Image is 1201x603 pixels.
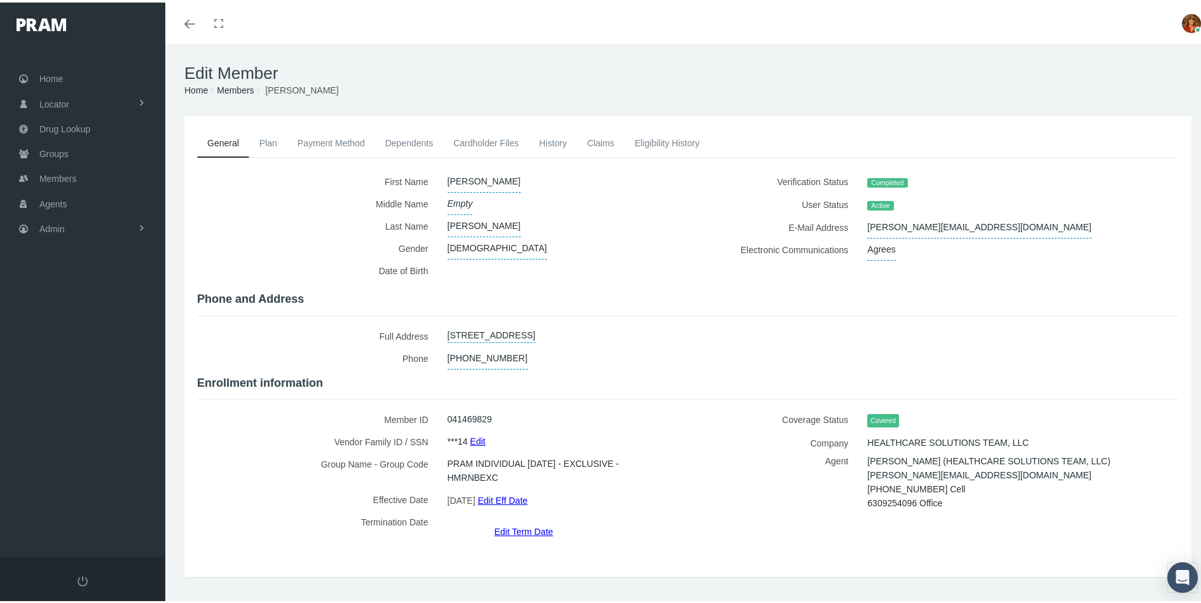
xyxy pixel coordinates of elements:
a: General [197,127,249,155]
a: Cardholder Files [443,127,529,155]
label: Group Name - Group Code [197,450,438,486]
img: PRAM_20_x_78.png [17,16,66,29]
label: Electronic Communications [697,236,858,258]
span: 6309254096 Office [867,491,942,510]
span: Drug Lookup [39,114,90,139]
label: Coverage Status [697,406,858,429]
label: Gender [197,235,438,257]
a: Edit Term Date [494,520,552,538]
a: Members [217,83,254,93]
span: Agrees [867,236,895,258]
label: Phone [197,345,438,367]
span: Admin [39,214,65,239]
span: [PERSON_NAME] [448,212,521,235]
span: [PHONE_NUMBER] Cell [867,477,965,496]
span: [PHONE_NUMBER] [448,345,528,367]
label: Agent [697,452,858,503]
span: [PERSON_NAME] [265,83,338,93]
a: [STREET_ADDRESS] [448,322,535,340]
a: Plan [249,127,287,155]
span: Groups [39,139,69,163]
h4: Phone and Address [197,290,1179,304]
div: Open Intercom Messenger [1167,560,1198,590]
a: History [529,127,577,155]
span: Empty [448,190,473,212]
a: Home [184,83,208,93]
span: [PERSON_NAME] (HEALTHCARE SOLUTIONS TEAM, LLC) [867,449,1110,468]
label: Termination Date [197,508,438,536]
label: Middle Name [197,190,438,212]
span: HEALTHCARE SOLUTIONS TEAM, LLC [867,429,1029,451]
label: User Status [697,191,858,214]
label: Date of Birth [197,257,438,283]
a: Edit Eff Date [477,489,527,507]
span: Locator [39,90,69,114]
a: Claims [577,127,624,155]
label: Last Name [197,212,438,235]
label: E-Mail Address [697,214,858,236]
label: First Name [197,168,438,190]
a: Dependents [375,127,444,155]
span: Home [39,64,63,88]
h4: Enrollment information [197,374,1179,388]
span: Agents [39,190,67,214]
label: Effective Date [197,486,438,508]
a: Eligibility History [624,127,710,155]
span: Members [39,164,76,188]
span: [PERSON_NAME][EMAIL_ADDRESS][DOMAIN_NAME] [867,463,1091,482]
span: Active [867,198,893,209]
span: Completed [867,176,907,186]
label: Vendor Family ID / SSN [197,428,438,450]
span: [PERSON_NAME] [448,168,521,190]
span: 041469829 [448,406,492,427]
h1: Edit Member [184,61,1191,81]
label: Company [697,429,858,452]
a: Payment Method [287,127,375,155]
label: Full Address [197,322,438,345]
img: S_Profile_Picture_5386.jpg [1182,11,1201,31]
label: Verification Status [697,168,858,191]
label: Member ID [197,406,438,428]
span: Covered [867,412,899,425]
span: [DATE] [448,489,476,508]
span: PRAM INDIVIDUAL [DATE] - EXCLUSIVE - HMRNBEXC [448,450,669,486]
span: [PERSON_NAME][EMAIL_ADDRESS][DOMAIN_NAME] [867,214,1091,236]
span: [DEMOGRAPHIC_DATA] [448,235,547,257]
a: Edit [470,429,485,448]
